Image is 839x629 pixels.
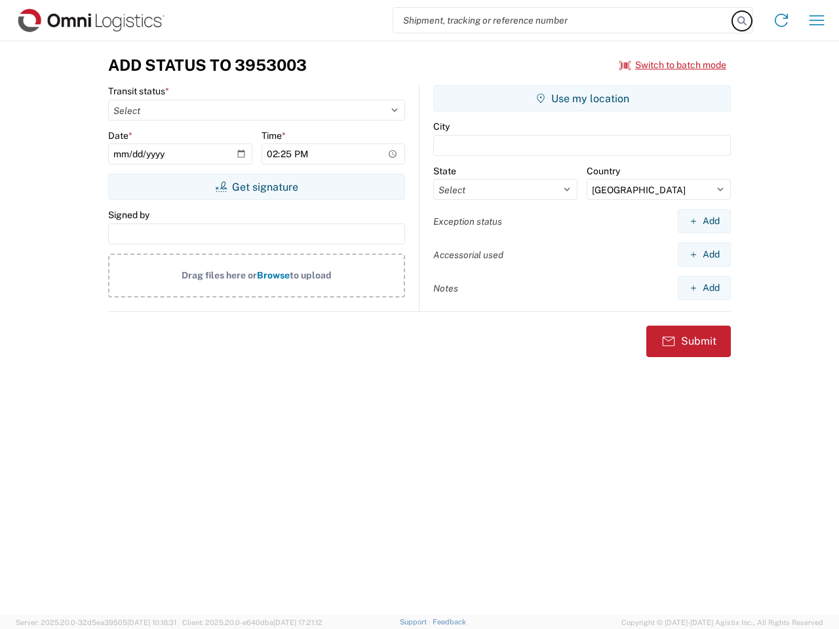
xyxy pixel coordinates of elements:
[182,619,322,626] span: Client: 2025.20.0-e640dba
[108,209,149,221] label: Signed by
[619,54,726,76] button: Switch to batch mode
[587,165,620,177] label: Country
[433,165,456,177] label: State
[108,85,169,97] label: Transit status
[393,8,733,33] input: Shipment, tracking or reference number
[433,282,458,294] label: Notes
[16,619,176,626] span: Server: 2025.20.0-32d5ea39505
[621,617,823,628] span: Copyright © [DATE]-[DATE] Agistix Inc., All Rights Reserved
[273,619,322,626] span: [DATE] 17:21:12
[262,130,286,142] label: Time
[257,270,290,280] span: Browse
[433,618,466,626] a: Feedback
[108,56,307,75] h3: Add Status to 3953003
[290,270,332,280] span: to upload
[678,209,731,233] button: Add
[646,326,731,357] button: Submit
[433,249,503,261] label: Accessorial used
[678,242,731,267] button: Add
[433,216,502,227] label: Exception status
[678,276,731,300] button: Add
[108,174,405,200] button: Get signature
[127,619,176,626] span: [DATE] 10:18:31
[182,270,257,280] span: Drag files here or
[433,85,731,111] button: Use my location
[400,618,433,626] a: Support
[433,121,450,132] label: City
[108,130,132,142] label: Date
